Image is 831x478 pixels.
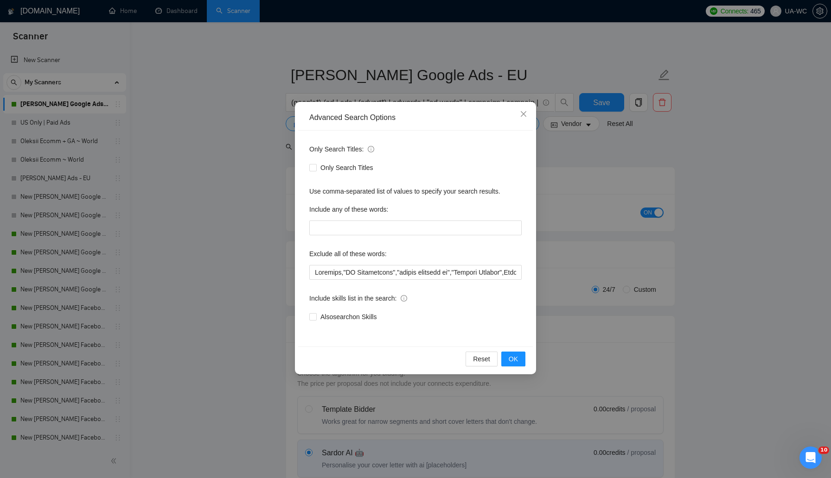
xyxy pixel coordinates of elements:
[368,146,374,152] span: info-circle
[520,110,527,118] span: close
[309,246,387,261] label: Exclude all of these words:
[501,352,525,366] button: OK
[309,144,374,154] span: Only Search Titles:
[309,202,388,217] label: Include any of these words:
[511,102,536,127] button: Close
[317,312,380,322] span: Also search on Skills
[401,295,407,302] span: info-circle
[466,352,498,366] button: Reset
[309,113,522,123] div: Advanced Search Options
[309,186,522,196] div: Use comma-separated list of values to specify your search results.
[309,293,407,303] span: Include skills list in the search:
[818,447,829,454] span: 10
[473,354,490,364] span: Reset
[509,354,518,364] span: OK
[799,447,822,469] iframe: Intercom live chat
[317,163,377,173] span: Only Search Titles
